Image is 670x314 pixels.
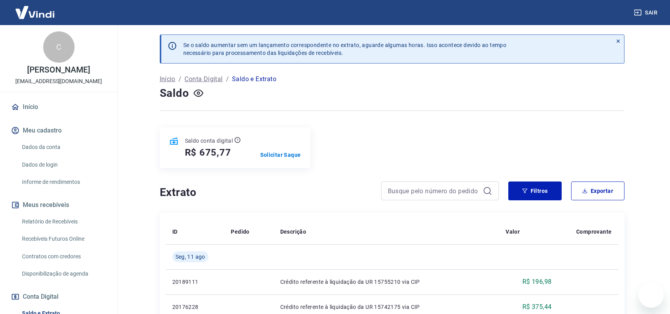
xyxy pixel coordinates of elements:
input: Busque pelo número do pedido [388,185,480,197]
p: R$ 196,98 [522,277,552,287]
p: / [179,74,181,84]
a: Dados da conta [19,139,108,155]
p: R$ 375,44 [522,302,552,312]
a: Conta Digital [184,74,223,84]
p: 20176228 [172,303,219,311]
p: Crédito referente à liquidação da UR 15755210 via CIP [280,278,493,286]
a: Recebíveis Futuros Online [19,231,108,247]
span: Seg, 11 ago [175,253,205,261]
p: / [226,74,229,84]
div: C [43,31,75,63]
p: [PERSON_NAME] [27,66,90,74]
p: 20189111 [172,278,219,286]
p: Descrição [280,228,307,236]
p: Saldo conta digital [185,137,233,145]
button: Sair [632,5,661,20]
button: Meu cadastro [9,122,108,139]
h5: R$ 675,77 [185,146,231,159]
button: Meus recebíveis [9,196,108,214]
a: Relatório de Recebíveis [19,214,108,230]
button: Conta Digital [9,288,108,305]
p: Valor [506,228,520,236]
p: [EMAIL_ADDRESS][DOMAIN_NAME] [15,77,102,85]
p: Se o saldo aumentar sem um lançamento correspondente no extrato, aguarde algumas horas. Isso acon... [183,41,507,57]
button: Exportar [571,182,624,200]
iframe: Botão para abrir a janela de mensagens [639,283,664,308]
p: ID [172,228,178,236]
p: Pedido [231,228,249,236]
p: Crédito referente à liquidação da UR 15742175 via CIP [280,303,493,311]
a: Contratos com credores [19,249,108,265]
img: Vindi [9,0,60,24]
p: Comprovante [576,228,612,236]
a: Informe de rendimentos [19,174,108,190]
h4: Saldo [160,85,189,101]
button: Filtros [508,182,562,200]
a: Disponibilização de agenda [19,266,108,282]
a: Solicitar Saque [260,151,301,159]
a: Dados de login [19,157,108,173]
a: Início [9,98,108,116]
p: Saldo e Extrato [232,74,276,84]
h4: Extrato [160,185,372,200]
a: Início [160,74,175,84]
